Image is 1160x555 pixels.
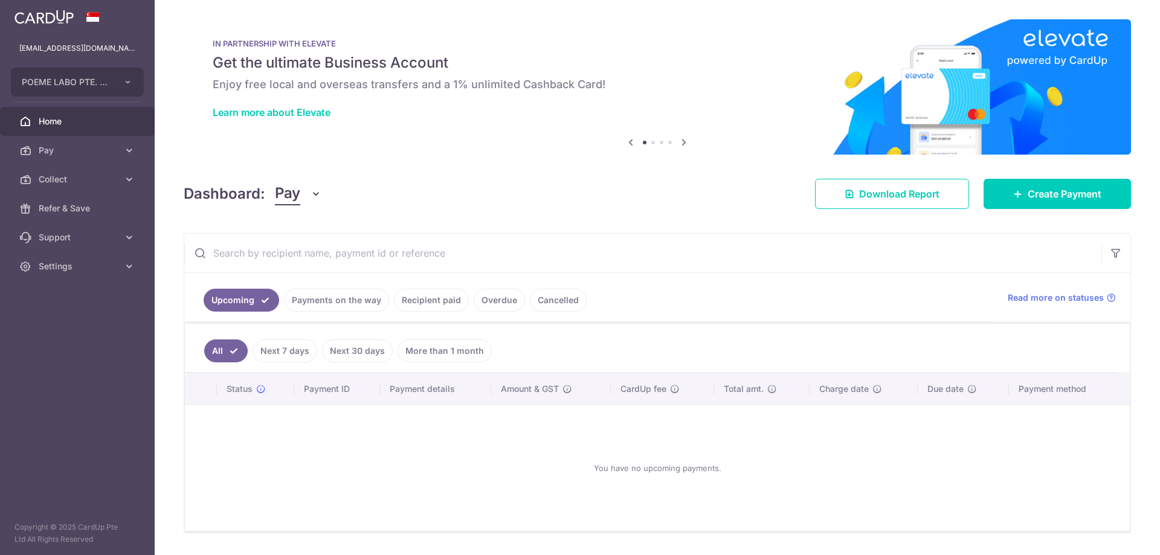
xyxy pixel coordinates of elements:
[213,53,1102,72] h5: Get the ultimate Business Account
[284,289,389,312] a: Payments on the way
[39,115,118,127] span: Home
[39,202,118,214] span: Refer & Save
[184,234,1101,272] input: Search by recipient name, payment id or reference
[1008,292,1116,304] a: Read more on statuses
[213,106,330,118] a: Learn more about Elevate
[39,260,118,272] span: Settings
[199,415,1115,521] div: You have no upcoming payments.
[22,76,111,88] span: POEME LABO PTE. LTD.
[39,231,118,243] span: Support
[213,39,1102,48] p: IN PARTNERSHIP WITH ELEVATE
[11,68,144,97] button: POEME LABO PTE. LTD.
[1009,373,1130,405] th: Payment method
[1008,292,1104,304] span: Read more on statuses
[253,339,317,362] a: Next 7 days
[294,373,380,405] th: Payment ID
[927,383,964,395] span: Due date
[398,339,492,362] a: More than 1 month
[1028,187,1101,201] span: Create Payment
[204,339,248,362] a: All
[620,383,666,395] span: CardUp fee
[39,173,118,185] span: Collect
[213,77,1102,92] h6: Enjoy free local and overseas transfers and a 1% unlimited Cashback Card!
[275,182,300,205] span: Pay
[204,289,279,312] a: Upcoming
[14,10,74,24] img: CardUp
[380,373,491,405] th: Payment details
[322,339,393,362] a: Next 30 days
[859,187,939,201] span: Download Report
[227,383,253,395] span: Status
[819,383,869,395] span: Charge date
[19,42,135,54] p: [EMAIL_ADDRESS][DOMAIN_NAME]
[39,144,118,156] span: Pay
[530,289,587,312] a: Cancelled
[394,289,469,312] a: Recipient paid
[275,182,321,205] button: Pay
[724,383,764,395] span: Total amt.
[184,19,1131,155] img: Renovation banner
[984,179,1131,209] a: Create Payment
[815,179,969,209] a: Download Report
[474,289,525,312] a: Overdue
[501,383,559,395] span: Amount & GST
[184,183,265,205] h4: Dashboard:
